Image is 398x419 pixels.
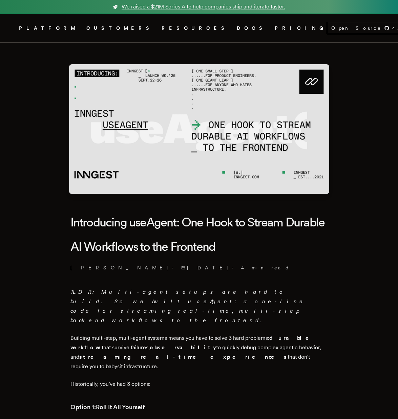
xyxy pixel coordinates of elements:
a: [PERSON_NAME] [70,264,169,271]
p: Building multi-step, multi-agent systems means you have to solve 3 hard problems: that survive fa... [70,333,328,371]
span: We raised a $21M Series A to help companies ship and iterate faster. [122,3,285,11]
strong: observability [150,344,216,351]
strong: streaming real-time experiences [79,354,288,360]
h3: Option 1: [70,402,328,412]
em: TLDR: Multi-agent setups are hard to build. So we built useAgent: a one-line code for streaming r... [70,289,306,324]
a: PRICING [275,24,327,32]
h1: Introducing useAgent: One Hook to Stream Durable AI Workflows to the Frontend [70,210,328,259]
a: DOCS [237,24,267,32]
button: PLATFORM [19,24,78,32]
img: Featured image for Introducing useAgent: One Hook to Stream Durable AI Workflows to the Frontend ... [69,64,329,194]
span: Open Source [331,25,381,31]
a: CUSTOMERS [86,24,153,32]
span: 4 min read [241,264,290,271]
button: RESOURCES [162,24,229,32]
p: · · [70,264,328,271]
span: [DATE] [181,264,229,271]
strong: Roll It All Yourself [96,403,145,411]
p: Historically, you've had 3 options: [70,379,328,389]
